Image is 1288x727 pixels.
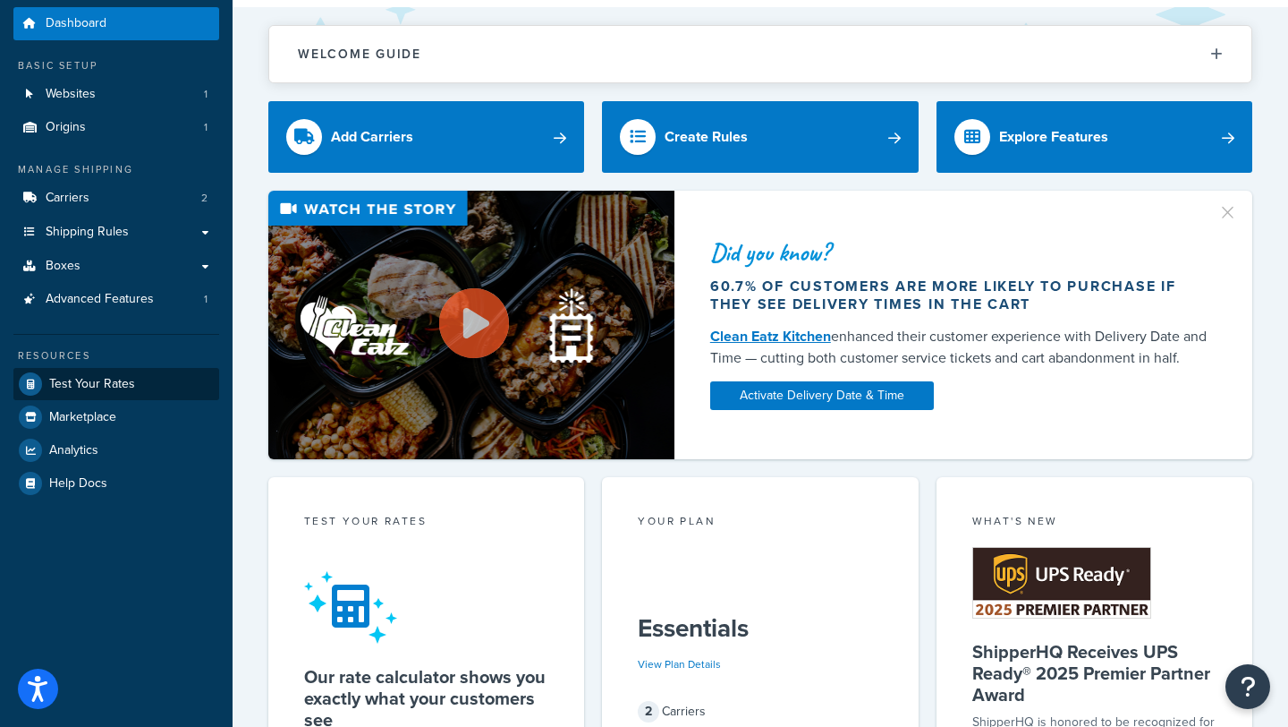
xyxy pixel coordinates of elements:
[13,216,219,249] a: Shipping Rules
[972,641,1216,706] h5: ShipperHQ Receives UPS Ready® 2025 Premier Partner Award
[13,434,219,466] a: Analytics
[665,124,748,150] div: Create Rules
[13,182,219,215] a: Carriers2
[638,513,882,534] div: Your Plan
[710,326,831,346] a: Clean Eatz Kitchen
[602,101,918,173] a: Create Rules
[999,124,1108,150] div: Explore Features
[204,292,208,307] span: 1
[972,513,1216,534] div: What's New
[13,250,219,283] a: Boxes
[49,410,116,425] span: Marketplace
[710,326,1209,369] div: enhanced their customer experience with Delivery Date and Time — cutting both customer service ti...
[46,87,96,102] span: Websites
[638,614,882,643] h5: Essentials
[710,381,934,410] a: Activate Delivery Date & Time
[13,182,219,215] li: Carriers
[13,348,219,363] div: Resources
[268,101,584,173] a: Add Carriers
[298,47,421,61] h2: Welcome Guide
[13,283,219,316] li: Advanced Features
[710,240,1209,265] div: Did you know?
[936,101,1252,173] a: Explore Features
[13,368,219,400] a: Test Your Rates
[201,191,208,206] span: 2
[46,225,129,240] span: Shipping Rules
[638,656,721,672] a: View Plan Details
[269,26,1251,82] button: Welcome Guide
[638,699,882,724] div: Carriers
[204,87,208,102] span: 1
[1225,664,1270,709] button: Open Resource Center
[268,191,674,458] img: Video thumbnail
[13,162,219,177] div: Manage Shipping
[46,16,106,31] span: Dashboard
[13,467,219,500] a: Help Docs
[13,111,219,144] a: Origins1
[331,124,413,150] div: Add Carriers
[638,701,659,723] span: 2
[13,283,219,316] a: Advanced Features1
[13,7,219,40] a: Dashboard
[13,78,219,111] a: Websites1
[46,120,86,135] span: Origins
[49,476,107,492] span: Help Docs
[710,278,1209,313] div: 60.7% of customers are more likely to purchase if they see delivery times in the cart
[46,191,89,206] span: Carriers
[13,78,219,111] li: Websites
[304,513,548,534] div: Test your rates
[46,292,154,307] span: Advanced Features
[13,58,219,73] div: Basic Setup
[13,401,219,433] a: Marketplace
[13,111,219,144] li: Origins
[49,443,98,458] span: Analytics
[204,120,208,135] span: 1
[46,259,80,274] span: Boxes
[49,377,135,392] span: Test Your Rates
